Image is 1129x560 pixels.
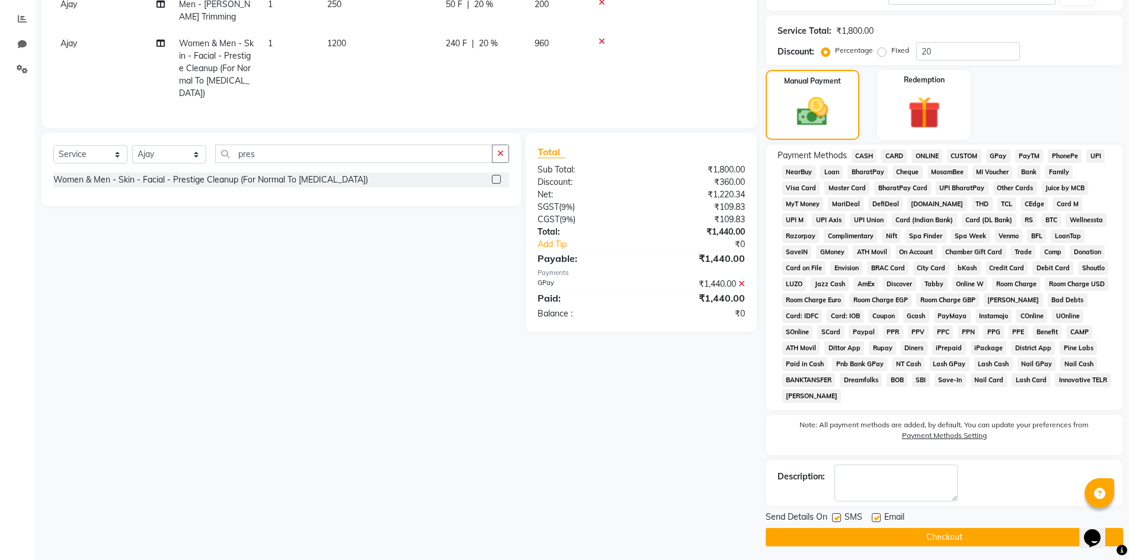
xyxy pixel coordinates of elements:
[782,325,813,339] span: SOnline
[1017,165,1040,179] span: Bank
[971,373,1008,387] span: Nail Card
[782,261,826,275] span: Card on File
[892,213,957,227] span: Card (Indian Bank)
[836,25,874,37] div: ₹1,800.00
[782,213,808,227] span: UPI M
[811,277,849,291] span: Jazz Cash
[1018,357,1056,371] span: Nail GPay
[958,325,978,339] span: PPN
[778,149,847,162] span: Payment Methods
[972,197,993,211] span: THD
[529,278,641,290] div: GPay
[784,76,841,87] label: Manual Payment
[1015,149,1044,163] span: PayTM
[995,229,1023,243] span: Venmo
[1045,165,1073,179] span: Family
[830,261,862,275] span: Envision
[835,45,873,56] label: Percentage
[832,357,887,371] span: Pnb Bank GPay
[1078,261,1108,275] span: Shoutlo
[952,277,988,291] span: Online W
[929,357,970,371] span: Lash GPay
[529,238,660,251] a: Add Tip
[993,181,1037,195] span: Other Cards
[778,46,814,58] div: Discount:
[641,226,754,238] div: ₹1,440.00
[641,201,754,213] div: ₹109.83
[1055,373,1111,387] span: Innovative TELR
[782,229,820,243] span: Razorpay
[903,309,929,323] span: Gcash
[327,38,346,49] span: 1200
[778,25,831,37] div: Service Total:
[1052,309,1083,323] span: UOnline
[538,201,559,212] span: SGST
[971,341,1007,355] span: iPackage
[1086,149,1105,163] span: UPI
[1011,341,1055,355] span: District App
[529,251,641,265] div: Payable:
[538,268,744,278] div: Payments
[942,245,1006,259] span: Chamber Gift Card
[912,373,930,387] span: SBI
[933,325,954,339] span: PPC
[845,511,862,526] span: SMS
[852,149,877,163] span: CASH
[906,229,946,243] span: Spa Finder
[641,213,754,226] div: ₹109.83
[1021,213,1037,227] span: RS
[902,430,987,441] label: Payment Methods Setting
[641,176,754,188] div: ₹360.00
[907,197,967,211] span: [DOMAIN_NAME]
[891,45,909,56] label: Fixed
[1060,341,1097,355] span: Pine Labs
[529,201,641,213] div: ( )
[893,165,923,179] span: Cheque
[1048,293,1088,307] span: Bad Debts
[782,293,845,307] span: Room Charge Euro
[827,309,863,323] span: Card: IOB
[884,511,904,526] span: Email
[60,38,77,49] span: Ajay
[472,37,474,50] span: |
[951,229,990,243] span: Spa Week
[641,308,754,320] div: ₹0
[766,511,827,526] span: Send Details On
[887,373,907,387] span: BOB
[921,277,948,291] span: Tabby
[1033,325,1062,339] span: Benefit
[935,373,966,387] span: Save-In
[641,291,754,305] div: ₹1,440.00
[766,528,1123,546] button: Checkout
[641,188,754,201] div: ₹1,220.34
[446,37,467,50] span: 240 F
[529,308,641,320] div: Balance :
[849,293,911,307] span: Room Charge EGP
[1027,229,1046,243] span: BFL
[1066,325,1092,339] span: CAMP
[1051,229,1085,243] span: LoanTap
[898,92,951,133] img: _gift.svg
[215,145,492,163] input: Search or Scan
[782,341,820,355] span: ATH Movil
[479,37,498,50] span: 20 %
[901,341,927,355] span: Diners
[812,213,845,227] span: UPI Axis
[53,174,368,186] div: Women & Men - Skin - Facial - Prestige Cleanup (For Normal To [MEDICAL_DATA])
[984,293,1043,307] span: [PERSON_NAME]
[782,309,823,323] span: Card: IDFC
[883,325,903,339] span: PPR
[824,341,864,355] span: Dittor App
[1032,261,1073,275] span: Debit Card
[927,165,968,179] span: MosamBee
[1040,245,1065,259] span: Comp
[853,277,878,291] span: AmEx
[1011,245,1036,259] span: Trade
[268,38,273,49] span: 1
[782,357,828,371] span: Paid in Cash
[895,245,937,259] span: On Account
[867,261,909,275] span: BRAC Card
[869,341,896,355] span: Rupay
[1009,325,1028,339] span: PPE
[1016,309,1047,323] span: COnline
